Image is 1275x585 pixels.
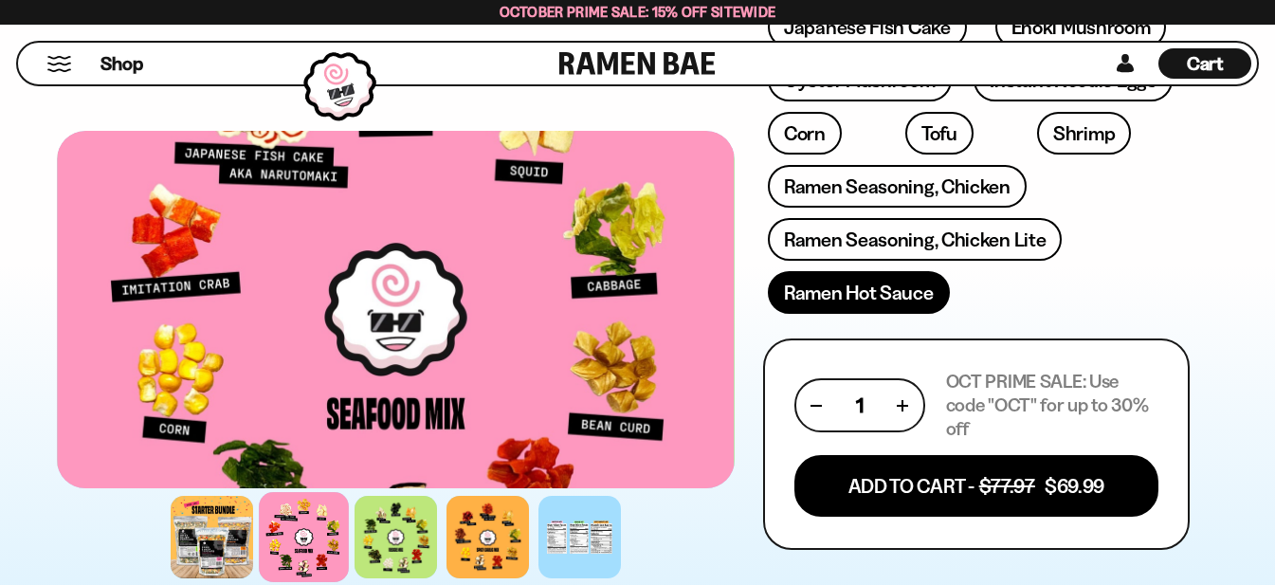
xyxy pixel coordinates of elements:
[768,165,1027,208] a: Ramen Seasoning, Chicken
[856,393,864,417] span: 1
[1187,52,1224,75] span: Cart
[46,56,72,72] button: Mobile Menu Trigger
[905,112,974,155] a: Tofu
[1037,112,1131,155] a: Shrimp
[946,370,1158,441] p: OCT PRIME SALE: Use code "OCT" for up to 30% off
[100,51,143,77] span: Shop
[100,48,143,79] a: Shop
[794,455,1158,517] button: Add To Cart - $77.97 $69.99
[1158,43,1251,84] div: Cart
[768,271,950,314] a: Ramen Hot Sauce
[768,112,842,155] a: Corn
[768,218,1062,261] a: Ramen Seasoning, Chicken Lite
[500,3,776,21] span: October Prime Sale: 15% off Sitewide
